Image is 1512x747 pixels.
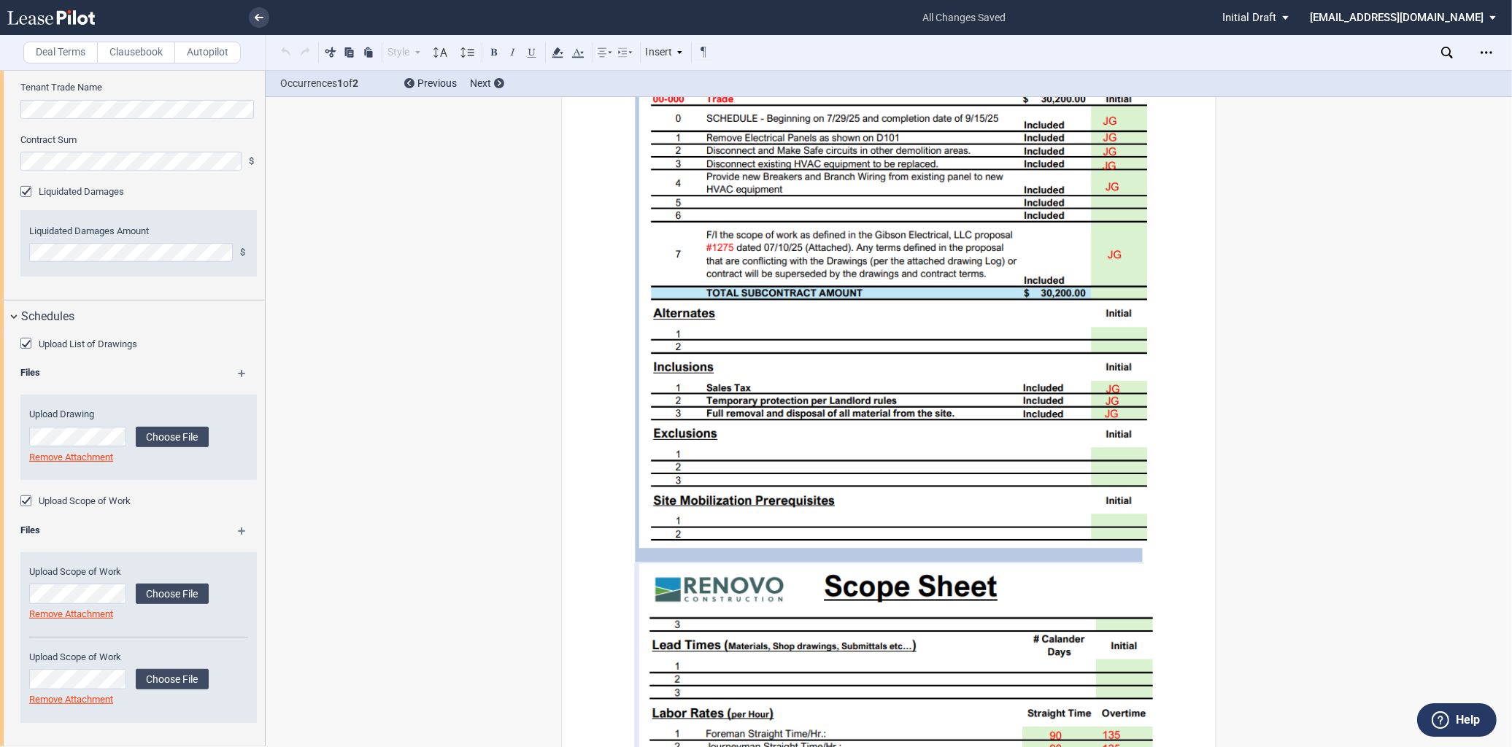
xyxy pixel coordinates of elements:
label: Upload List of Drawings [39,338,137,351]
div: Open Lease options menu [1475,41,1498,64]
span: Occurrences of [280,76,393,91]
div: Previous [404,77,457,91]
a: Remove Attachment [29,608,113,619]
label: Choose File [136,669,209,689]
button: Help [1417,703,1497,737]
label: Choose File [136,427,209,447]
button: Toggle Control Characters [695,43,712,61]
a: Remove Attachment [29,452,113,462]
button: Underline [523,43,541,61]
div: Next [470,77,504,91]
span: Previous [417,77,457,89]
md-checkbox: Upload Scope of Work [20,495,131,509]
b: 1 [337,77,343,89]
label: Upload Scope of Work [29,565,209,578]
div: Insert [644,43,686,62]
label: Upload Scope of Work [39,495,131,508]
label: Liquidated Damages [39,185,124,198]
label: Help [1456,711,1480,729]
span: $ [249,155,257,168]
span: Initial Draft [1222,11,1276,24]
span: Schedules [21,308,74,325]
b: 2 [352,77,358,89]
span: Next [470,77,491,89]
span: all changes saved [915,2,1013,34]
md-checkbox: Liquidated Damages [20,185,124,200]
button: Paste [360,43,377,61]
label: Upload Scope of Work [29,651,209,664]
button: Italic [504,43,522,61]
md-checkbox: Upload List of Drawings [20,337,137,352]
label: Liquidated Damages Amount [29,225,248,238]
label: Contract Sum [20,133,257,147]
span: $ [240,246,248,259]
button: Copy [341,43,358,61]
b: Files [20,525,40,535]
label: Choose File [136,584,209,604]
label: Deal Terms [23,42,98,63]
button: Bold [485,43,503,61]
label: Upload Drawing [29,408,209,421]
b: Files [20,367,40,378]
a: Remove Attachment [29,694,113,705]
label: Autopilot [174,42,241,63]
label: Tenant Trade Name [20,81,257,94]
button: Cut [322,43,339,61]
label: Clausebook [97,42,175,63]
